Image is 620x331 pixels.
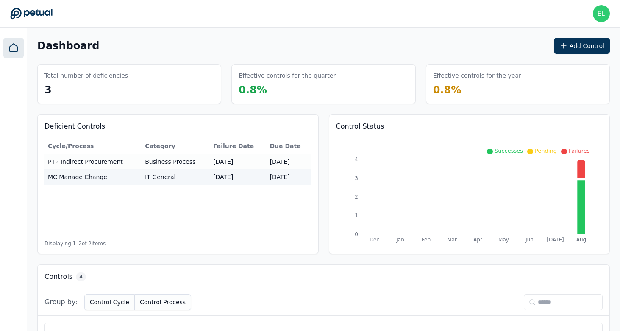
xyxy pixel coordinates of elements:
[355,194,358,200] tspan: 2
[210,169,266,185] td: [DATE]
[498,237,509,243] tspan: May
[44,154,142,170] td: PTP Indirect Procurement
[10,8,53,20] a: Go to Dashboard
[44,272,72,282] h3: Controls
[210,138,266,154] th: Failure Date
[44,71,128,80] h3: Total number of deficiencies
[547,237,564,243] tspan: [DATE]
[525,237,534,243] tspan: Jun
[44,297,78,307] span: Group by:
[355,213,358,219] tspan: 1
[421,237,430,243] tspan: Feb
[336,121,603,132] h3: Control Status
[355,231,358,237] tspan: 0
[535,148,557,154] span: Pending
[473,237,482,243] tspan: Apr
[569,148,590,154] span: Failures
[593,5,610,22] img: eliot+customer@petual.ai
[135,294,191,310] button: Control Process
[266,169,311,185] td: [DATE]
[266,138,311,154] th: Due Date
[84,294,135,310] button: Control Cycle
[210,154,266,170] td: [DATE]
[44,240,106,247] span: Displaying 1– 2 of 2 items
[142,154,210,170] td: Business Process
[433,84,462,96] span: 0.8 %
[239,84,267,96] span: 0.8 %
[142,169,210,185] td: IT General
[554,38,610,54] button: Add Control
[44,138,142,154] th: Cycle/Process
[396,237,404,243] tspan: Jan
[37,39,99,53] h1: Dashboard
[44,169,142,185] td: MC Manage Change
[495,148,523,154] span: Successes
[433,71,521,80] h3: Effective controls for the year
[369,237,379,243] tspan: Dec
[266,154,311,170] td: [DATE]
[355,157,358,163] tspan: 4
[576,237,586,243] tspan: Aug
[76,272,86,281] span: 4
[142,138,210,154] th: Category
[447,237,457,243] tspan: Mar
[239,71,336,80] h3: Effective controls for the quarter
[355,175,358,181] tspan: 3
[44,121,311,132] h3: Deficient Controls
[3,38,24,58] a: Dashboard
[44,84,52,96] span: 3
